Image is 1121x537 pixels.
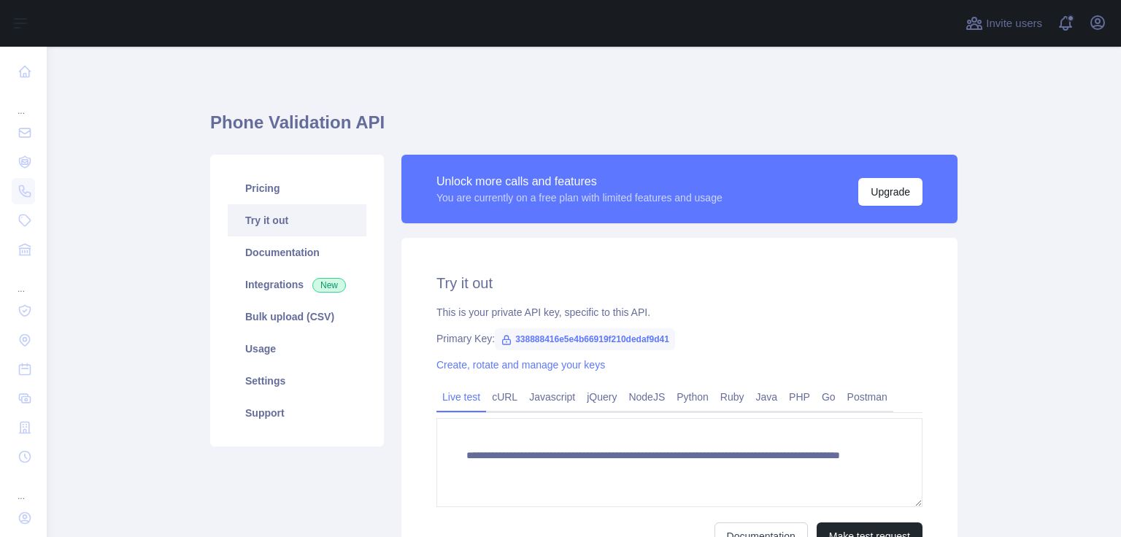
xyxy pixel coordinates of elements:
[436,331,922,346] div: Primary Key:
[228,236,366,268] a: Documentation
[671,385,714,409] a: Python
[228,204,366,236] a: Try it out
[312,278,346,293] span: New
[436,173,723,190] div: Unlock more calls and features
[210,111,958,146] h1: Phone Validation API
[436,190,723,205] div: You are currently on a free plan with limited features and usage
[714,385,750,409] a: Ruby
[986,15,1042,32] span: Invite users
[228,301,366,333] a: Bulk upload (CSV)
[436,305,922,320] div: This is your private API key, specific to this API.
[841,385,893,409] a: Postman
[228,397,366,429] a: Support
[228,333,366,365] a: Usage
[581,385,623,409] a: jQuery
[783,385,816,409] a: PHP
[486,385,523,409] a: cURL
[623,385,671,409] a: NodeJS
[12,266,35,295] div: ...
[523,385,581,409] a: Javascript
[228,365,366,397] a: Settings
[816,385,841,409] a: Go
[858,178,922,206] button: Upgrade
[12,473,35,502] div: ...
[228,172,366,204] a: Pricing
[12,88,35,117] div: ...
[963,12,1045,35] button: Invite users
[436,273,922,293] h2: Try it out
[750,385,784,409] a: Java
[436,385,486,409] a: Live test
[436,359,605,371] a: Create, rotate and manage your keys
[228,268,366,301] a: Integrations New
[495,328,675,350] span: 338888416e5e4b66919f210dedaf9d41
